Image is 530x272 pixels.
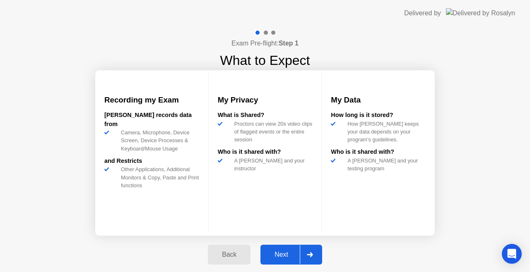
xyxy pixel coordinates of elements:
button: Back [208,245,251,265]
div: Delivered by [404,8,441,18]
div: Who is it shared with? [218,148,313,157]
h4: Exam Pre-flight: [231,38,299,48]
div: Open Intercom Messenger [502,244,522,264]
div: Camera, Microphone, Device Screen, Device Processes & Keyboard/Mouse Usage [118,129,199,153]
div: How [PERSON_NAME] keeps your data depends on your program’s guidelines. [344,120,426,144]
b: Step 1 [279,40,299,47]
div: Next [263,251,300,258]
div: A [PERSON_NAME] and your instructor [231,157,313,172]
div: What is Shared? [218,111,313,120]
div: [PERSON_NAME] records data from [104,111,199,129]
div: Other Applications, Additional Monitors & Copy, Paste and Print functions [118,165,199,189]
div: Proctors can view 20s video clips of flagged events or the entire session [231,120,313,144]
div: How long is it stored? [331,111,426,120]
img: Delivered by Rosalyn [446,8,515,18]
h1: What to Expect [220,50,310,70]
h3: My Data [331,94,426,106]
button: Next [260,245,322,265]
div: Back [210,251,248,258]
div: and Restricts [104,157,199,166]
h3: Recording my Exam [104,94,199,106]
h3: My Privacy [218,94,313,106]
div: Who is it shared with? [331,148,426,157]
div: A [PERSON_NAME] and your testing program [344,157,426,172]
